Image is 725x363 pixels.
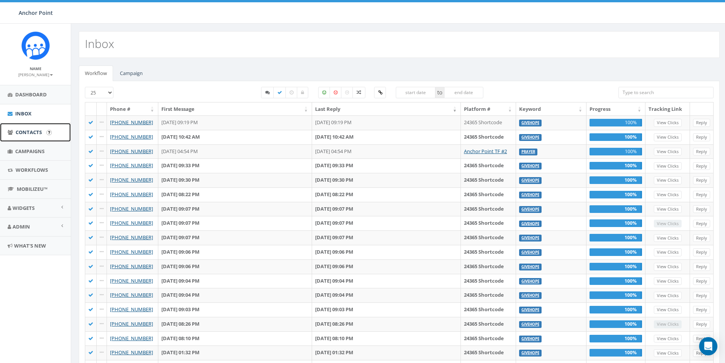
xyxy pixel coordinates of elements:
[693,263,710,271] a: Reply
[341,87,353,98] label: Neutral
[590,148,642,155] div: 100%
[110,133,153,140] a: [PHONE_NUMBER]
[654,191,682,199] a: View Clicks
[17,185,48,192] span: MobilizeU™
[461,187,516,202] td: 24365 Shortcode
[435,87,444,98] span: to
[158,102,312,116] th: First Message: activate to sort column ascending
[461,245,516,259] td: 24365 Shortcode
[693,349,710,357] a: Reply
[312,216,461,230] td: [DATE] 09:07 PM
[461,115,516,130] td: 24365 Shortcode
[158,187,312,202] td: [DATE] 08:22 PM
[158,302,312,317] td: [DATE] 09:03 PM
[590,205,642,213] div: 100%
[590,320,642,328] div: 100%
[516,102,586,116] th: Keyword: activate to sort column ascending
[110,349,153,356] a: [PHONE_NUMBER]
[590,291,642,299] div: 100%
[654,148,682,156] a: View Clicks
[590,277,642,285] div: 100%
[521,221,539,226] a: GIVEHOPE
[654,133,682,141] a: View Clicks
[654,349,682,357] a: View Clicks
[461,274,516,288] td: 24365 Shortcode
[444,87,484,98] input: end date
[110,291,153,298] a: [PHONE_NUMBER]
[461,331,516,346] td: 24365 Shortcode
[114,66,149,81] a: Campaign
[693,162,710,170] a: Reply
[461,158,516,173] td: 24365 Shortcode
[285,87,298,98] label: Expired
[46,130,52,135] input: Submit
[312,288,461,302] td: [DATE] 09:04 PM
[158,158,312,173] td: [DATE] 09:33 PM
[21,31,50,60] img: Rally_platform_Icon_1.png
[30,66,41,71] small: Name
[312,130,461,144] td: [DATE] 10:42 AM
[15,110,32,117] span: Inbox
[15,91,47,98] span: Dashboard
[110,148,153,155] a: [PHONE_NUMBER]
[693,176,710,184] a: Reply
[461,202,516,216] td: 24365 Shortcode
[312,144,461,159] td: [DATE] 04:54 PM
[158,288,312,302] td: [DATE] 09:04 PM
[19,9,53,16] span: Anchor Point
[693,148,710,156] a: Reply
[110,306,153,313] a: [PHONE_NUMBER]
[461,345,516,360] td: 24365 Shortcode
[110,191,153,198] a: [PHONE_NUMBER]
[654,205,682,213] a: View Clicks
[521,307,539,312] a: GIVEHOPE
[110,205,153,212] a: [PHONE_NUMBER]
[273,87,286,98] label: Completed
[461,288,516,302] td: 24365 Shortcode
[521,192,539,197] a: GIVEHOPE
[312,259,461,274] td: [DATE] 09:06 PM
[654,277,682,285] a: View Clicks
[590,349,642,357] div: 100%
[521,293,539,298] a: GIVEHOPE
[461,317,516,331] td: 24365 Shortcode
[312,230,461,245] td: [DATE] 09:07 PM
[110,248,153,255] a: [PHONE_NUMBER]
[645,102,690,116] th: Tracking Link
[521,235,539,240] a: GIVEHOPE
[461,102,516,116] th: Platform #: activate to sort column ascending
[374,87,386,98] label: Clicked
[693,205,710,213] a: Reply
[461,130,516,144] td: 24365 Shortcode
[158,317,312,331] td: [DATE] 08:26 PM
[13,205,35,211] span: Widgets
[312,187,461,202] td: [DATE] 08:22 PM
[590,306,642,313] div: 100%
[521,207,539,212] a: GIVEHOPE
[521,250,539,255] a: GIVEHOPE
[693,292,710,300] a: Reply
[521,279,539,284] a: GIVEHOPE
[85,37,114,50] h2: Inbox
[158,345,312,360] td: [DATE] 01:32 PM
[158,130,312,144] td: [DATE] 10:42 AM
[461,173,516,187] td: 24365 Shortcode
[654,306,682,314] a: View Clicks
[654,176,682,184] a: View Clicks
[590,219,642,227] div: 100%
[158,202,312,216] td: [DATE] 09:07 PM
[158,259,312,274] td: [DATE] 09:06 PM
[261,87,274,98] label: Started
[318,87,330,98] label: Positive
[312,202,461,216] td: [DATE] 09:07 PM
[521,322,539,327] a: GIVEHOPE
[654,248,682,256] a: View Clicks
[693,277,710,285] a: Reply
[590,335,642,342] div: 100%
[79,66,113,81] a: Workflow
[693,248,710,256] a: Reply
[312,245,461,259] td: [DATE] 09:06 PM
[654,335,682,343] a: View Clicks
[312,317,461,331] td: [DATE] 08:26 PM
[693,220,710,228] a: Reply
